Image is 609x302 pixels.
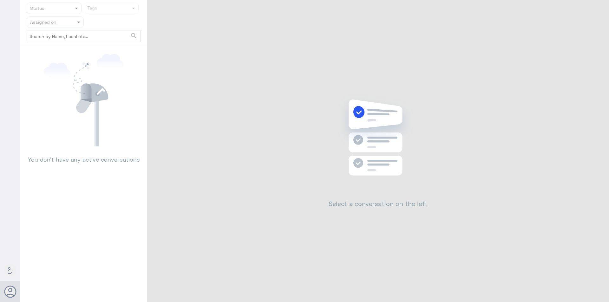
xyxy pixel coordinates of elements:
[4,286,16,298] button: Avatar
[27,146,141,164] p: You don’t have any active conversations
[27,30,141,42] input: Search by Name, Local etc…
[130,32,138,40] span: search
[130,31,138,41] button: search
[329,200,428,207] h2: Select a conversation on the left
